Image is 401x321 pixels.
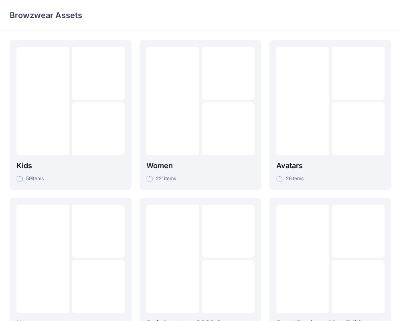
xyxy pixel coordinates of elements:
p: Avatars [276,160,385,171]
p: Women [146,160,255,171]
a: Kids59items [10,40,132,190]
p: 221 items [156,175,176,183]
p: Kids [16,160,125,171]
p: 26 items [286,175,304,183]
p: Browzwear Assets [10,10,82,21]
p: 59 items [26,175,44,183]
a: Women221items [140,40,261,190]
a: Avatars26items [269,40,391,190]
